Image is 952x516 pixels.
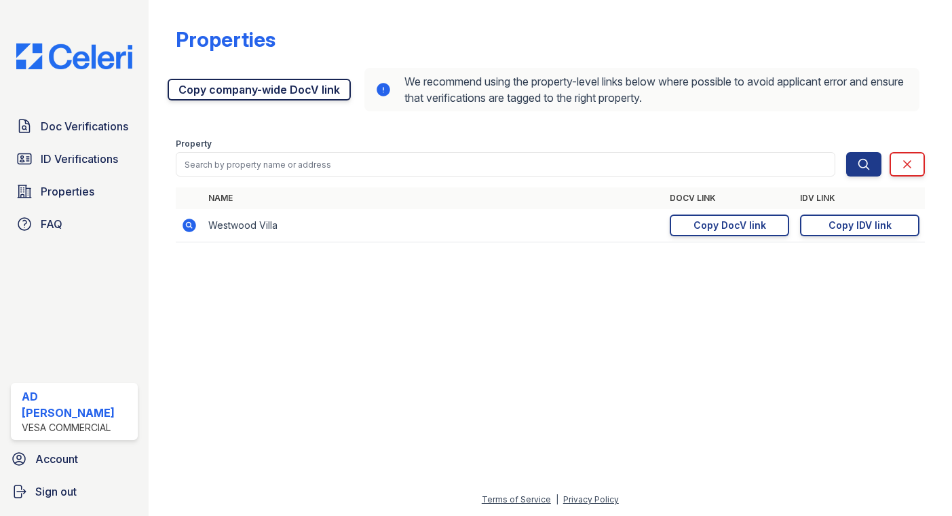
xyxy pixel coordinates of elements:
a: Sign out [5,478,143,505]
label: Property [176,139,212,149]
div: Vesa Commercial [22,421,132,435]
a: Copy company-wide DocV link [168,79,351,100]
img: CE_Logo_Blue-a8612792a0a2168367f1c8372b55b34899dd931a85d93a1a3d3e32e68fde9ad4.png [5,43,143,69]
div: We recommend using the property-level links below where possible to avoid applicant error and ens... [364,68,920,111]
a: Copy DocV link [670,215,789,236]
a: Terms of Service [482,494,551,504]
td: Westwood Villa [203,209,665,242]
th: IDV Link [795,187,925,209]
span: Properties [41,183,94,200]
div: Copy DocV link [693,219,766,232]
a: ID Verifications [11,145,138,172]
a: FAQ [11,210,138,238]
span: FAQ [41,216,62,232]
span: Sign out [35,483,77,500]
th: DocV Link [664,187,795,209]
div: AD [PERSON_NAME] [22,388,132,421]
div: Properties [176,27,275,52]
a: Privacy Policy [563,494,619,504]
a: Doc Verifications [11,113,138,140]
span: Account [35,451,78,467]
div: | [556,494,558,504]
a: Account [5,445,143,473]
span: Doc Verifications [41,118,128,134]
div: Copy IDV link [829,219,892,232]
a: Properties [11,178,138,205]
th: Name [203,187,665,209]
span: ID Verifications [41,151,118,167]
input: Search by property name or address [176,152,836,177]
a: Copy IDV link [800,215,919,236]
